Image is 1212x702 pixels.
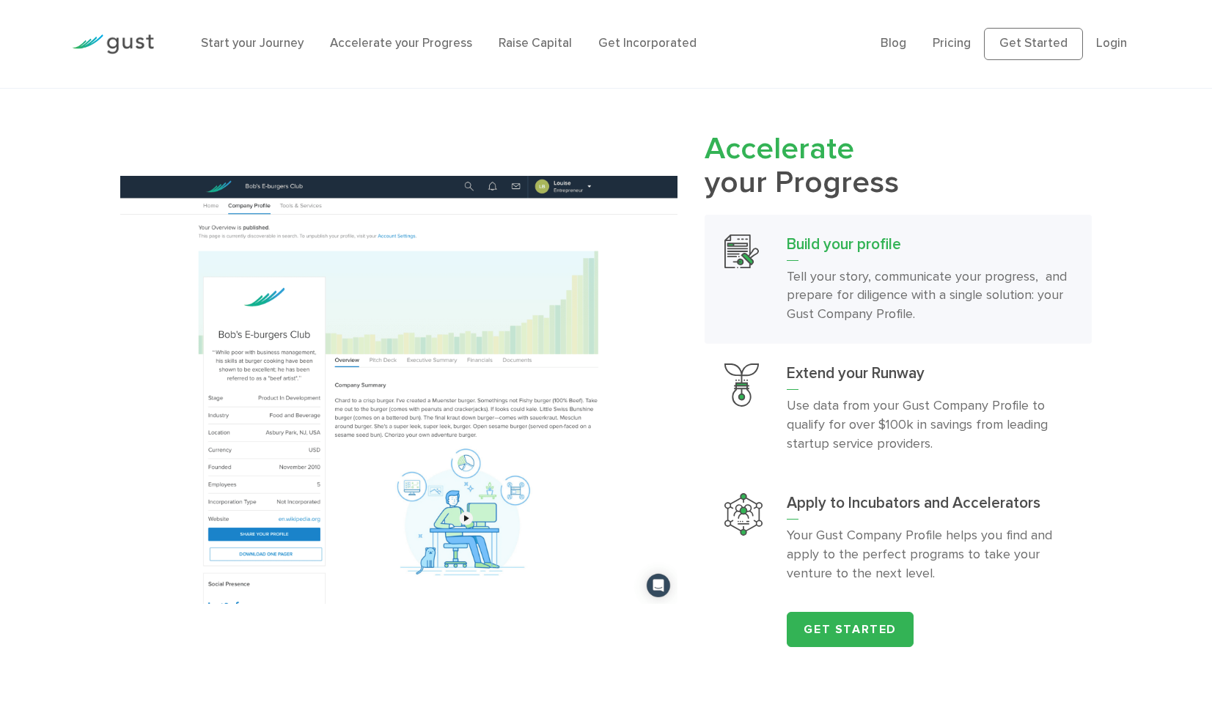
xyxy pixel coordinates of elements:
a: Raise Capital [499,36,572,51]
a: Get Started [984,28,1083,60]
img: Build Your Profile [724,234,759,269]
a: Extend Your RunwayExtend your RunwayUse data from your Gust Company Profile to qualify for over $... [705,344,1092,473]
img: Apply To Incubators And Accelerators [724,493,763,536]
img: Gust Logo [72,34,154,54]
a: Get Incorporated [598,36,697,51]
a: Accelerate your Progress [330,36,472,51]
h3: Extend your Runway [787,363,1072,390]
h3: Build your profile [787,234,1072,261]
a: Start your Journey [201,36,304,51]
img: Build your profile [120,176,678,604]
h2: your Progress [705,133,1092,200]
a: Blog [881,36,906,51]
span: Accelerate [705,130,854,167]
a: Login [1096,36,1127,51]
a: Build Your ProfileBuild your profileTell your story, communicate your progress, and prepare for d... [705,215,1092,344]
img: Extend Your Runway [724,363,759,407]
p: Tell your story, communicate your progress, and prepare for diligence with a single solution: you... [787,267,1072,325]
h3: Apply to Incubators and Accelerators [787,493,1072,520]
p: Your Gust Company Profile helps you find and apply to the perfect programs to take your venture t... [787,526,1072,583]
a: Pricing [933,36,971,51]
a: Get Started [787,612,914,647]
a: Apply To Incubators And AcceleratorsApply to Incubators and AcceleratorsYour Gust Company Profile... [705,473,1092,603]
p: Use data from your Gust Company Profile to qualify for over $100k in savings from leading startup... [787,396,1072,454]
